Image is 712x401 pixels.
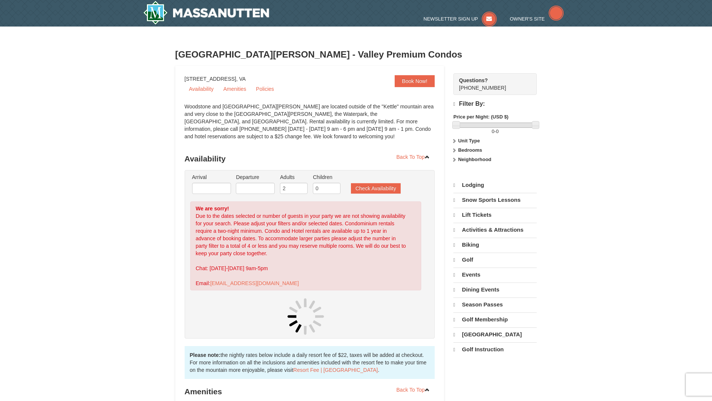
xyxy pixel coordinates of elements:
[458,138,480,144] strong: Unit Type
[143,1,269,25] a: Massanutten Resort
[293,367,378,373] a: Resort Fee | [GEOGRAPHIC_DATA]
[185,83,218,95] a: Availability
[453,223,537,237] a: Activities & Attractions
[496,129,499,134] span: 0
[458,147,482,153] strong: Bedrooms
[453,297,537,312] a: Season Passes
[423,16,497,22] a: Newsletter Sign Up
[453,342,537,357] a: Golf Instruction
[453,253,537,267] a: Golf
[185,384,435,399] h3: Amenities
[190,201,422,290] div: Due to the dates selected or number of guests in your party we are not showing availability for y...
[453,327,537,342] a: [GEOGRAPHIC_DATA]
[453,193,537,207] a: Snow Sports Lessons
[392,151,435,163] a: Back To Top
[459,77,523,91] span: [PHONE_NUMBER]
[491,129,494,134] span: 0
[453,128,537,135] label: -
[392,384,435,395] a: Back To Top
[351,183,401,194] button: Check Availability
[190,352,221,358] strong: Please note:
[143,1,269,25] img: Massanutten Resort Logo
[196,206,229,212] strong: We are sorry!
[453,114,508,120] strong: Price per Night: (USD $)
[459,77,488,83] strong: Questions?
[453,208,537,222] a: Lift Tickets
[219,83,250,95] a: Amenities
[453,268,537,282] a: Events
[175,47,537,62] h3: [GEOGRAPHIC_DATA][PERSON_NAME] - Valley Premium Condos
[185,103,435,148] div: Woodstone and [GEOGRAPHIC_DATA][PERSON_NAME] are located outside of the "Kettle" mountain area an...
[313,173,340,181] label: Children
[453,101,537,108] h4: Filter By:
[210,280,299,286] a: [EMAIL_ADDRESS][DOMAIN_NAME]
[453,283,537,297] a: Dining Events
[453,238,537,252] a: Biking
[185,151,435,166] h3: Availability
[458,157,491,162] strong: Neighborhood
[395,75,435,87] a: Book Now!
[185,346,435,379] div: the nightly rates below include a daily resort fee of $22, taxes will be added at checkout. For m...
[236,173,275,181] label: Departure
[453,178,537,192] a: Lodging
[287,298,324,335] img: spinner.gif
[252,83,278,95] a: Policies
[510,16,564,22] a: Owner's Site
[192,173,231,181] label: Arrival
[453,312,537,327] a: Golf Membership
[280,173,308,181] label: Adults
[510,16,545,22] span: Owner's Site
[423,16,478,22] span: Newsletter Sign Up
